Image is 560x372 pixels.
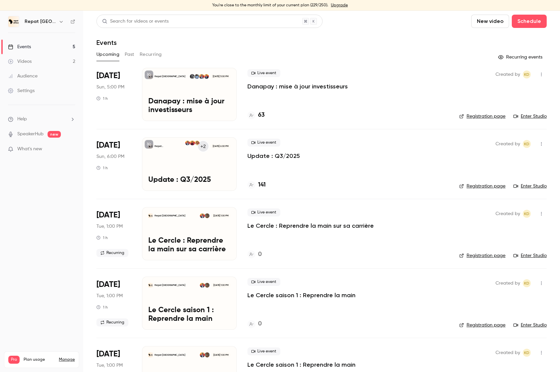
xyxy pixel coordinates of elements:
a: SpeakerHub [17,131,44,138]
div: Audience [8,73,38,79]
p: Update : Q3/2025 [148,176,230,185]
span: Created by [495,349,520,357]
a: 0 [247,319,262,328]
span: [DATE] 1:00 PM [211,213,230,218]
span: KD [524,140,529,148]
h4: 0 [258,319,262,328]
span: Tue, 1:00 PM [96,293,123,299]
a: 0 [247,250,262,259]
span: [DATE] 5:00 PM [210,74,230,79]
span: Kara Diaby [523,349,531,357]
a: Registration page [459,183,505,189]
div: 1 h [96,305,108,310]
span: Sun, 6:00 PM [96,153,124,160]
div: Videos [8,58,32,65]
span: [DATE] [96,210,120,220]
a: Registration page [459,322,505,328]
span: [DATE] 1:00 PM [211,283,230,288]
img: Le Cercle saison 1 : Reprendre la main [148,283,153,288]
span: [DATE] 6:00 PM [210,144,230,149]
a: Le Cercle : Reprendre la main sur sa carrière [247,222,374,230]
span: Kara Diaby [523,279,531,287]
span: Kara Diaby [523,210,531,218]
p: Le Cercle : Reprendre la main sur sa carrière [148,237,230,254]
img: Mounir Telkass [204,74,209,79]
p: Danapay : mise à jour investisseurs [148,97,230,115]
img: Moussa Dembele [190,74,195,79]
a: Update : Q3/2025 [247,152,300,160]
div: +2 [197,140,209,152]
span: Pro [8,356,20,364]
div: Settings [8,87,35,94]
p: Le Cercle saison 1 : Reprendre la main [148,306,230,323]
a: Registration page [459,252,505,259]
a: Danapay : mise à jour investisseurs [247,82,348,90]
img: Hannah Dehauteur [205,213,210,218]
img: Hannah Dehauteur [205,283,210,288]
span: Live event [247,139,280,147]
p: Repat [GEOGRAPHIC_DATA] [155,214,185,217]
span: Tue, 1:00 PM [96,223,123,230]
img: Kara Diaby [200,283,205,288]
img: Kara Diaby [199,74,204,79]
span: Kara Diaby [523,70,531,78]
a: Le Cercle saison 1 : Reprendre la main [247,291,355,299]
li: help-dropdown-opener [8,116,75,123]
a: Le Cercle saison 1 : Reprendre la mainRepat [GEOGRAPHIC_DATA]Hannah DehauteurKara Diaby[DATE] 1:0... [142,277,237,330]
h4: 141 [258,181,266,189]
div: Search for videos or events [102,18,169,25]
a: Upgrade [331,3,348,8]
a: 63 [247,111,265,120]
span: What's new [17,146,42,153]
a: Update : Q3/2025Repat [GEOGRAPHIC_DATA]+2Aïssatou Konaté-TraoréFatoumata DiaKara Diaby[DATE] 6:00... [142,137,237,190]
div: 1 h [96,235,108,240]
img: Fatoumata Dia [190,141,195,145]
span: Plan usage [24,357,55,362]
span: Recurring [96,318,128,326]
a: Enter Studio [513,183,547,189]
a: Registration page [459,113,505,120]
a: Danapay : mise à jour investisseursRepat [GEOGRAPHIC_DATA]Mounir TelkassKara DiabyDemba DembeleMo... [142,68,237,121]
span: Tue, 1:00 PM [96,362,123,369]
a: Manage [59,357,75,362]
img: Kara Diaby [185,141,190,145]
h1: Events [96,39,117,47]
div: Sep 28 Sun, 7:00 PM (Europe/Paris) [96,68,131,121]
img: Repat Africa [8,16,19,27]
button: Upcoming [96,49,119,60]
img: Aïssatou Konaté-Traoré [195,141,200,145]
span: [DATE] [96,349,120,359]
a: Le Cercle saison 1 : Reprendre la main [247,361,355,369]
a: Enter Studio [513,113,547,120]
span: Recurring [96,249,128,257]
span: Live event [247,278,280,286]
span: KD [524,210,529,218]
a: Enter Studio [513,252,547,259]
button: New video [471,15,509,28]
img: Le Cercle : Reprendre la main sur sa carrière [148,213,153,218]
p: Repat [GEOGRAPHIC_DATA] [155,75,185,78]
div: Events [8,44,31,50]
span: Sun, 5:00 PM [96,84,124,90]
span: [DATE] [96,70,120,81]
img: Demba Dembele [195,74,199,79]
img: Hannah Dehauteur [205,352,210,357]
div: Sep 28 Sun, 8:00 PM (Europe/Brussels) [96,137,131,190]
h4: 0 [258,250,262,259]
span: KD [524,349,529,357]
h4: 63 [258,111,265,120]
a: 141 [247,181,266,189]
span: Created by [495,279,520,287]
h6: Repat [GEOGRAPHIC_DATA] [25,18,56,25]
span: Help [17,116,27,123]
span: Live event [247,208,280,216]
a: Enter Studio [513,322,547,328]
p: Repat [GEOGRAPHIC_DATA] [155,284,185,287]
span: [DATE] [96,279,120,290]
p: Repat [GEOGRAPHIC_DATA] [155,353,185,357]
div: 1 h [96,96,108,101]
span: Live event [247,69,280,77]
